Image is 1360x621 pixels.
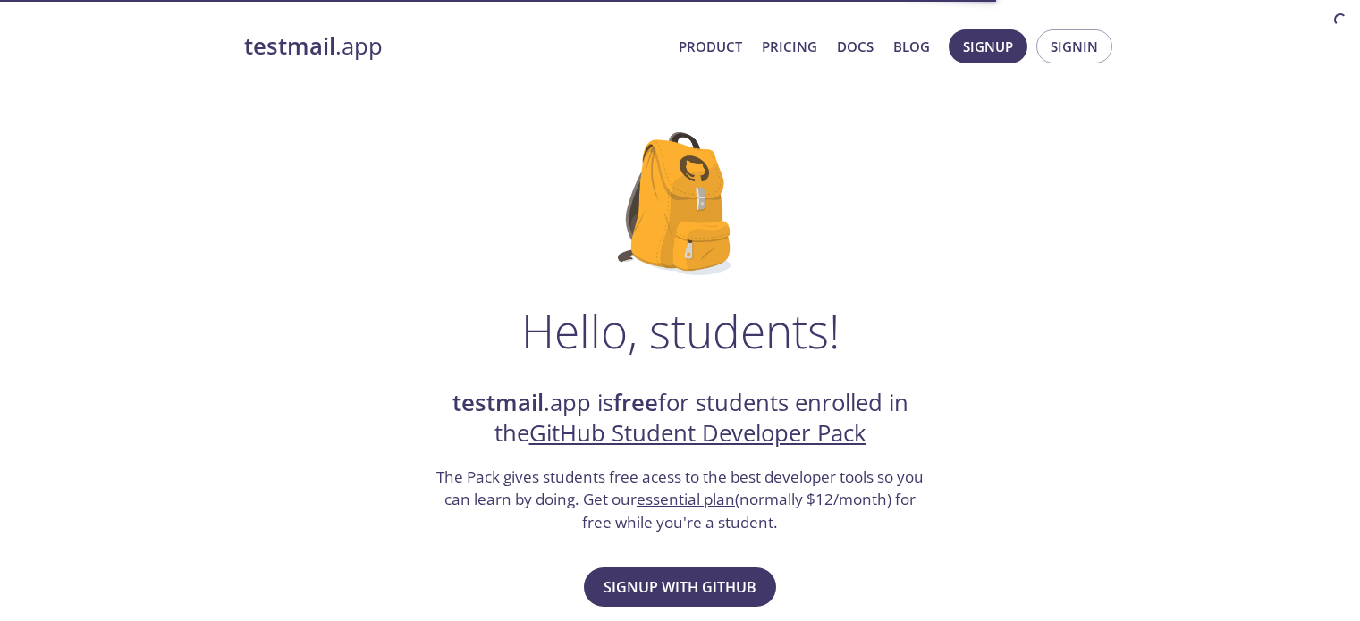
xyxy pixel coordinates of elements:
a: Product [679,35,742,58]
a: Pricing [762,35,817,58]
a: Docs [837,35,874,58]
a: Blog [893,35,930,58]
strong: testmail [452,387,544,418]
span: Signup with GitHub [604,575,756,600]
h1: Hello, students! [521,304,840,357]
strong: free [613,387,658,418]
button: Signin [1036,29,1112,63]
span: Signin [1051,35,1098,58]
h2: .app is for students enrolled in the [435,388,926,449]
button: Signup with GitHub [584,567,776,607]
strong: testmail [244,30,335,62]
a: essential plan [637,489,735,509]
a: testmail.app [244,31,664,62]
button: Signup [949,29,1027,63]
a: GitHub Student Developer Pack [529,417,866,449]
img: github-student-backpack.png [618,132,742,275]
span: Signup [963,35,1013,58]
h3: The Pack gives students free acess to the best developer tools so you can learn by doing. Get our... [435,466,926,534]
